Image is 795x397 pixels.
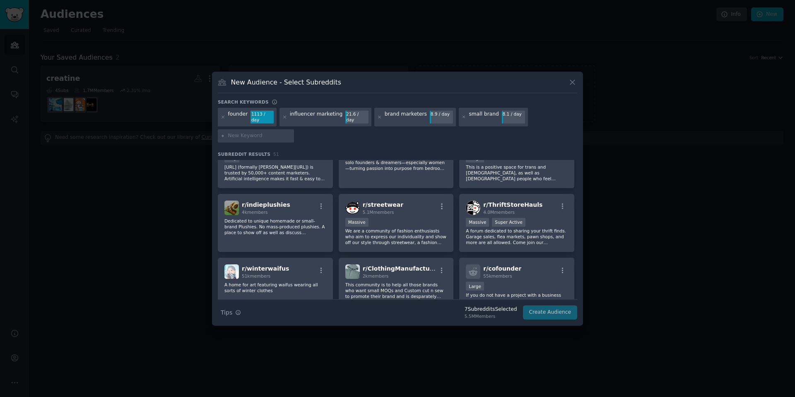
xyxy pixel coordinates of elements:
[466,282,484,290] div: Large
[465,313,517,319] div: 5.5M Members
[228,132,291,140] input: New Keyword
[242,265,289,272] span: r/ winterwaifus
[465,306,517,313] div: 7 Subreddit s Selected
[363,210,394,215] span: 5.1M members
[224,218,326,235] p: Dedicated to unique homemade or small-brand Plushies. No mass-produced plushies. A place to show ...
[224,264,239,279] img: winterwaifus
[224,282,326,293] p: A home for art featuring waifus wearing all sorts of winter clothes
[228,111,248,124] div: founder
[221,308,232,317] span: Tips
[273,152,279,157] span: 51
[345,201,360,215] img: streetwear
[218,305,244,320] button: Tips
[242,210,268,215] span: 4k members
[483,265,521,272] span: r/ cofounder
[363,201,403,208] span: r/ streetwear
[483,274,512,278] span: 55k members
[345,282,447,299] p: This community is to help all those brands who want small MOQs and Custom cut n sew to promote th...
[345,228,447,245] p: We are a community of fashion enthusiasts who aim to express our individuality and show off our s...
[466,292,568,310] p: If you do not have a project with a business plan already, do not post here. This community is fo...
[231,78,341,87] h3: New Audience - Select Subreddits
[492,218,525,227] div: Super Active
[466,201,480,215] img: ThriftStoreHauls
[290,111,343,124] div: influencer marketing
[224,201,239,215] img: indieplushies
[218,151,270,157] span: Subreddit Results
[218,99,269,105] h3: Search keywords
[345,154,447,171] p: A supportive space for small brand owners, solo founders & dreamers—especially women—turning pass...
[345,218,369,227] div: Massive
[502,111,525,118] div: 8.1 / day
[385,111,427,124] div: brand marketers
[466,218,489,227] div: Massive
[430,111,453,118] div: 8.9 / day
[466,228,568,245] p: A forum dedicated to sharing your thrift finds. Garage sales, flea markets, pawn shops, and more ...
[242,201,290,208] span: r/ indieplushies
[363,274,389,278] span: 2k members
[224,164,326,182] p: [URL] (formally [PERSON_NAME][URL]) is trusted by 50,000+ content marketers. Artificial intellige...
[345,264,360,279] img: ClothingManufacturer
[466,164,568,182] p: This is a positive space for trans and [DEMOGRAPHIC_DATA], as well as [DEMOGRAPHIC_DATA] people w...
[469,111,499,124] div: small brand
[345,111,369,124] div: 21.6 / day
[483,201,542,208] span: r/ ThriftStoreHauls
[242,274,270,278] span: 51k members
[483,210,515,215] span: 4.0M members
[363,265,439,272] span: r/ ClothingManufacturer
[251,111,274,124] div: 1113 / day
